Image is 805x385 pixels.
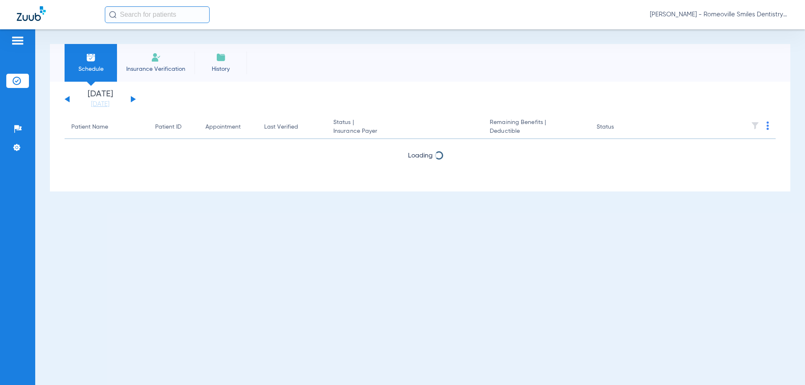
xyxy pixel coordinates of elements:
[264,123,320,132] div: Last Verified
[123,65,188,73] span: Insurance Verification
[17,6,46,21] img: Zuub Logo
[86,52,96,62] img: Schedule
[11,36,24,46] img: hamburger-icon
[751,121,759,130] img: filter.svg
[333,127,476,136] span: Insurance Payer
[205,123,241,132] div: Appointment
[201,65,241,73] span: History
[75,100,125,109] a: [DATE]
[264,123,298,132] div: Last Verified
[483,116,589,139] th: Remaining Benefits |
[71,123,142,132] div: Patient Name
[109,11,117,18] img: Search Icon
[766,121,769,130] img: group-dot-blue.svg
[105,6,210,23] input: Search for patients
[71,65,111,73] span: Schedule
[327,116,483,139] th: Status |
[490,127,583,136] span: Deductible
[408,152,433,159] span: Loading
[151,52,161,62] img: Manual Insurance Verification
[590,116,647,139] th: Status
[216,52,226,62] img: History
[205,123,251,132] div: Appointment
[155,123,192,132] div: Patient ID
[650,10,788,19] span: [PERSON_NAME] - Romeoville Smiles Dentistry
[75,90,125,109] li: [DATE]
[155,123,182,132] div: Patient ID
[71,123,108,132] div: Patient Name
